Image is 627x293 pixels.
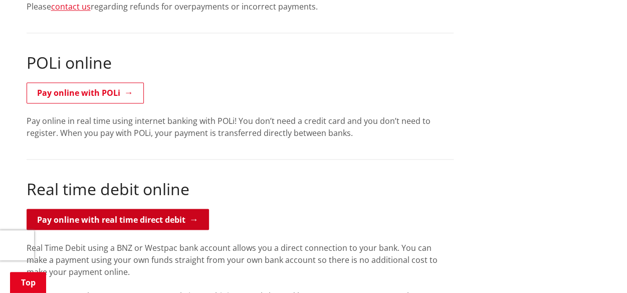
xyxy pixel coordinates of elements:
[27,241,454,277] p: Real Time Debit using a BNZ or Westpac bank account allows you a direct connection to your bank. ...
[27,115,454,139] p: Pay online in real time using internet banking with POLi! You don’t need a credit card and you do...
[27,180,454,199] h2: Real time debit online
[581,251,617,287] iframe: Messenger Launcher
[27,1,454,13] p: Please regarding refunds for overpayments or incorrect payments.
[51,1,91,12] a: contact us
[27,53,454,72] h2: POLi online
[27,209,209,230] a: Pay online with real time direct debit
[27,82,144,103] a: Pay online with POLi
[10,272,46,293] a: Top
